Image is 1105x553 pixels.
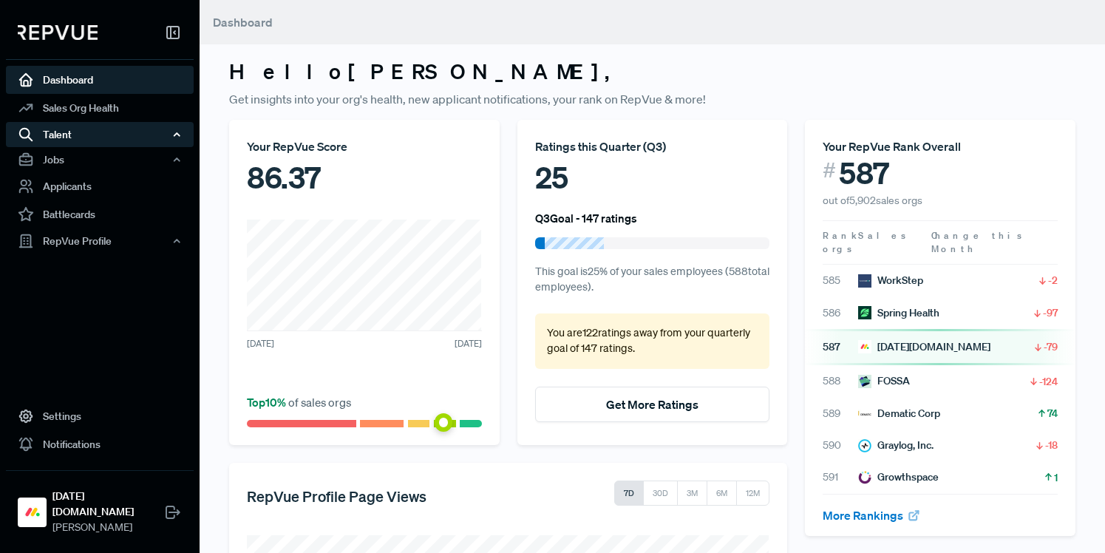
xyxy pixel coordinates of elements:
[247,138,482,155] div: Your RepVue Score
[52,489,164,520] strong: [DATE][DOMAIN_NAME]
[823,469,858,485] span: 591
[6,66,194,94] a: Dashboard
[858,274,871,288] img: WorkStep
[1054,470,1058,485] span: 1
[229,59,1075,84] h3: Hello [PERSON_NAME] ,
[858,340,871,353] img: monday.com
[858,471,871,484] img: Growthspace
[823,438,858,453] span: 590
[858,306,871,319] img: Spring Health
[823,194,922,207] span: out of 5,902 sales orgs
[858,439,871,452] img: Graylog, Inc.
[736,481,769,506] button: 12M
[858,407,871,420] img: Dematic Corp
[823,406,858,421] span: 589
[455,337,482,350] span: [DATE]
[229,90,1075,108] p: Get insights into your org's health, new applicant notifications, your rank on RepVue & more!
[535,211,637,225] h6: Q3 Goal - 147 ratings
[858,273,923,288] div: WorkStep
[858,375,871,388] img: FOSSA
[1047,406,1058,421] span: 74
[823,508,920,523] a: More Rankings
[21,501,44,524] img: monday.com
[535,264,770,296] p: This goal is 25 % of your sales employees ( 588 total employees).
[18,25,98,40] img: RepVue
[1045,438,1058,452] span: -18
[6,430,194,458] a: Notifications
[614,481,644,506] button: 7D
[247,155,482,200] div: 86.37
[858,406,940,421] div: Dematic Corp
[823,229,908,255] span: Sales orgs
[823,373,858,389] span: 588
[1044,339,1058,354] span: -79
[247,487,426,505] h5: RepVue Profile Page Views
[839,155,889,191] span: 587
[6,147,194,172] button: Jobs
[858,469,939,485] div: Growthspace
[858,305,939,321] div: Spring Health
[643,481,678,506] button: 30D
[213,15,273,30] span: Dashboard
[535,387,770,422] button: Get More Ratings
[858,339,990,355] div: [DATE][DOMAIN_NAME]
[6,200,194,228] a: Battlecards
[247,337,274,350] span: [DATE]
[6,94,194,122] a: Sales Org Health
[858,373,910,389] div: FOSSA
[247,395,288,410] span: Top 10 %
[6,402,194,430] a: Settings
[677,481,707,506] button: 3M
[858,438,934,453] div: Graylog, Inc.
[707,481,737,506] button: 6M
[6,470,194,541] a: monday.com[DATE][DOMAIN_NAME][PERSON_NAME]
[1043,305,1058,320] span: -97
[823,305,858,321] span: 586
[6,172,194,200] a: Applicants
[931,229,1024,255] span: Change this Month
[1048,273,1058,288] span: -2
[535,155,770,200] div: 25
[547,325,758,357] p: You are 122 ratings away from your quarterly goal of 147 ratings .
[823,155,836,186] span: #
[6,122,194,147] button: Talent
[823,273,858,288] span: 585
[1039,374,1058,389] span: -124
[247,395,351,410] span: of sales orgs
[823,229,858,242] span: Rank
[52,520,164,535] span: [PERSON_NAME]
[535,138,770,155] div: Ratings this Quarter ( Q3 )
[823,339,858,355] span: 587
[823,139,961,154] span: Your RepVue Rank Overall
[6,228,194,254] button: RepVue Profile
